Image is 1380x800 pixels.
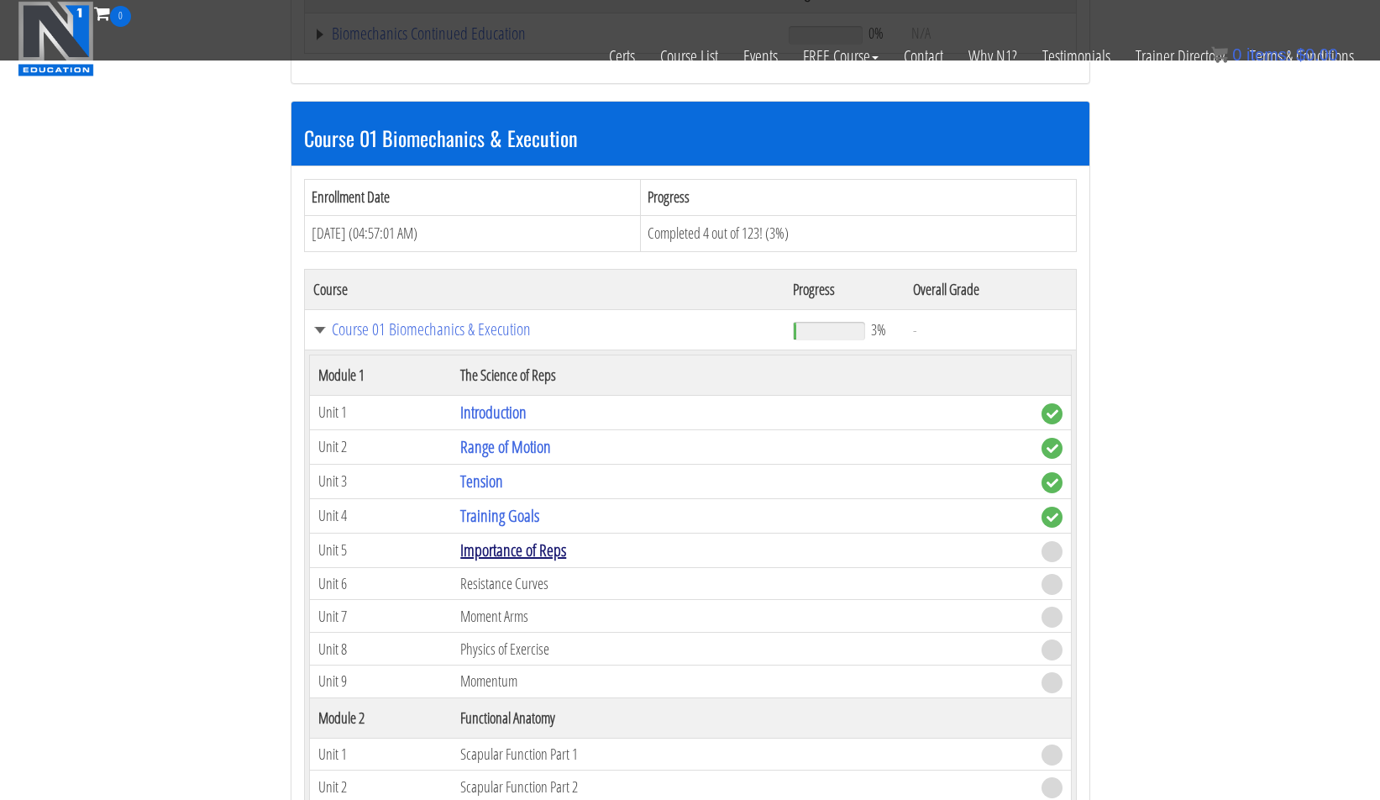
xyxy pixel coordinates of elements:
[871,320,886,339] span: 3%
[309,633,452,666] td: Unit 8
[905,269,1076,309] th: Overall Grade
[452,697,1032,738] th: Functional Anatomy
[94,2,131,24] a: 0
[452,567,1032,600] td: Resistance Curves
[956,27,1030,86] a: Why N1?
[460,401,527,424] a: Introduction
[452,665,1032,697] td: Momentum
[304,127,1077,149] h3: Course 01 Biomechanics & Execution
[304,215,641,251] td: [DATE] (04:57:01 AM)
[641,180,1076,216] th: Progress
[1232,45,1241,64] span: 0
[18,1,94,76] img: n1-education
[648,27,731,86] a: Course List
[309,697,452,738] th: Module 2
[452,738,1032,771] td: Scapular Function Part 1
[452,355,1032,395] th: The Science of Reps
[309,600,452,633] td: Unit 7
[1296,45,1305,64] span: $
[309,429,452,464] td: Unit 2
[1211,46,1228,63] img: icon11.png
[1030,27,1123,86] a: Testimonials
[1296,45,1338,64] bdi: 0.00
[304,269,784,309] th: Course
[309,395,452,429] td: Unit 1
[309,738,452,771] td: Unit 1
[309,464,452,498] td: Unit 3
[309,355,452,395] th: Module 1
[309,533,452,567] td: Unit 5
[460,539,566,561] a: Importance of Reps
[1042,438,1063,459] span: complete
[1237,27,1367,86] a: Terms & Conditions
[641,215,1076,251] td: Completed 4 out of 123! (3%)
[309,567,452,600] td: Unit 6
[596,27,648,86] a: Certs
[460,435,551,458] a: Range of Motion
[110,6,131,27] span: 0
[309,498,452,533] td: Unit 4
[309,665,452,697] td: Unit 9
[460,504,539,527] a: Training Goals
[1042,472,1063,493] span: complete
[452,633,1032,666] td: Physics of Exercise
[790,27,891,86] a: FREE Course
[452,600,1032,633] td: Moment Arms
[784,269,905,309] th: Progress
[1246,45,1291,64] span: items:
[891,27,956,86] a: Contact
[731,27,790,86] a: Events
[1211,45,1338,64] a: 0 items: $0.00
[905,309,1076,350] td: -
[1042,507,1063,528] span: complete
[460,470,503,492] a: Tension
[304,180,641,216] th: Enrollment Date
[1123,27,1237,86] a: Trainer Directory
[313,321,777,338] a: Course 01 Biomechanics & Execution
[1042,403,1063,424] span: complete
